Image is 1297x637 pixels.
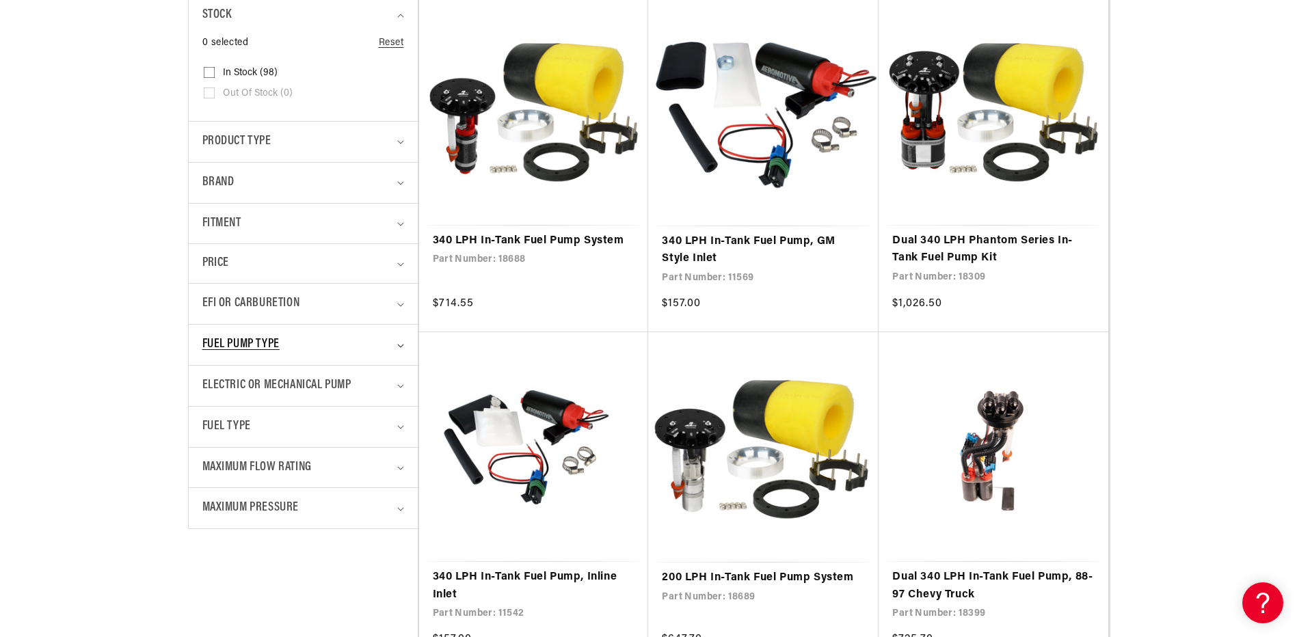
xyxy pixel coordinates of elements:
summary: Product type (0 selected) [202,122,404,162]
span: Fuel Pump Type [202,335,280,355]
summary: Fuel Type (0 selected) [202,407,404,447]
span: Maximum Flow Rating [202,458,312,478]
a: Dual 340 LPH Phantom Series In-Tank Fuel Pump Kit [892,232,1095,267]
span: Product type [202,132,271,152]
span: Out of stock (0) [223,87,293,100]
a: 340 LPH In-Tank Fuel Pump System [433,232,635,250]
summary: Brand (0 selected) [202,163,404,203]
a: Dual 340 LPH In-Tank Fuel Pump, 88-97 Chevy Truck [892,569,1095,604]
span: Price [202,254,229,273]
summary: Price [202,244,404,283]
a: 200 LPH In-Tank Fuel Pump System [662,569,865,587]
summary: Maximum Flow Rating (0 selected) [202,448,404,488]
span: Brand [202,173,235,193]
span: Electric or Mechanical Pump [202,376,351,396]
span: 0 selected [202,36,249,51]
span: Maximum Pressure [202,498,299,518]
summary: Fuel Pump Type (0 selected) [202,325,404,365]
a: 340 LPH In-Tank Fuel Pump, Inline Inlet [433,569,635,604]
span: Fuel Type [202,417,251,437]
summary: Electric or Mechanical Pump (0 selected) [202,366,404,406]
span: Stock [202,5,232,25]
a: Reset [379,36,404,51]
a: 340 LPH In-Tank Fuel Pump, GM Style Inlet [662,233,865,268]
span: Fitment [202,214,241,234]
summary: Fitment (0 selected) [202,204,404,244]
span: EFI or Carburetion [202,294,300,314]
summary: EFI or Carburetion (0 selected) [202,284,404,324]
summary: Maximum Pressure (0 selected) [202,488,404,528]
span: In stock (98) [223,67,278,79]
